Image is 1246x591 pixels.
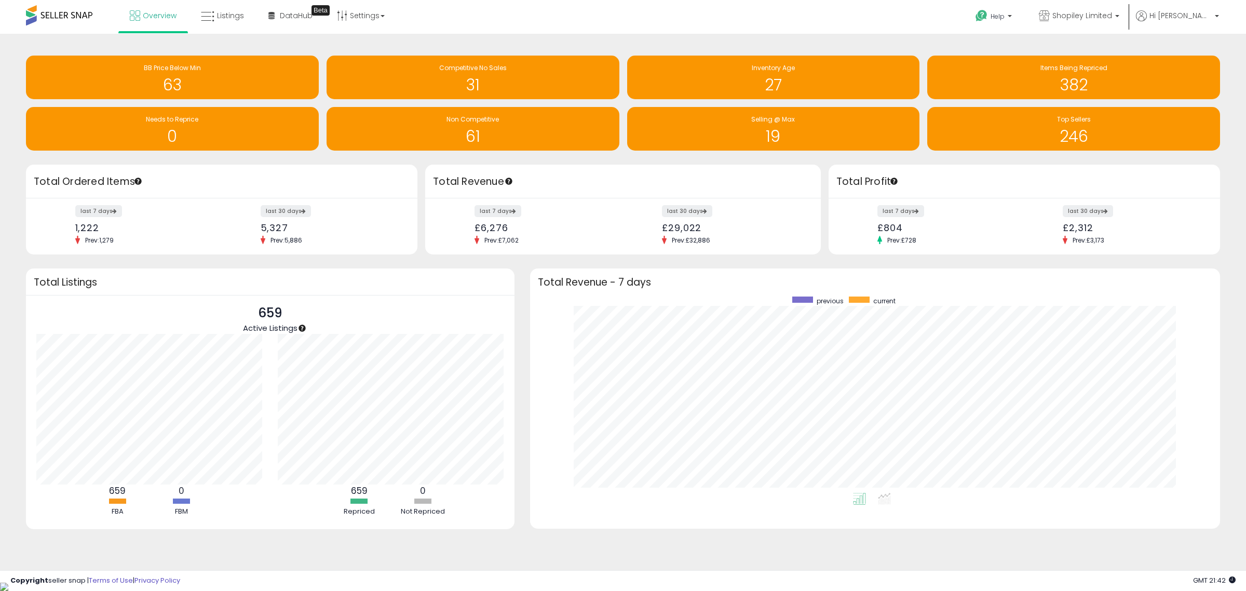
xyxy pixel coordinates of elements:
[932,128,1215,145] h1: 246
[332,76,614,93] h1: 31
[146,115,198,124] span: Needs to Reprice
[479,236,524,245] span: Prev: £7,062
[10,575,48,585] strong: Copyright
[86,507,148,517] div: FBA
[967,2,1022,34] a: Help
[10,576,180,586] div: seller snap | |
[877,222,1017,233] div: £804
[134,575,180,585] a: Privacy Policy
[1052,10,1112,21] span: Shopiley Limited
[475,205,521,217] label: last 7 days
[927,56,1220,99] a: Items Being Repriced 382
[889,177,899,186] div: Tooltip anchor
[89,575,133,585] a: Terms of Use
[927,107,1220,151] a: Top Sellers 246
[34,278,507,286] h3: Total Listings
[433,174,813,189] h3: Total Revenue
[439,63,507,72] span: Competitive No Sales
[328,507,390,517] div: Repriced
[632,128,915,145] h1: 19
[877,205,924,217] label: last 7 days
[392,507,454,517] div: Not Repriced
[991,12,1005,21] span: Help
[632,76,915,93] h1: 27
[817,297,844,305] span: previous
[265,236,307,245] span: Prev: 5,886
[1063,222,1202,233] div: £2,312
[475,222,615,233] div: £6,276
[1040,63,1107,72] span: Items Being Repriced
[836,174,1212,189] h3: Total Profit
[662,205,712,217] label: last 30 days
[280,10,313,21] span: DataHub
[80,236,119,245] span: Prev: 1,279
[26,56,319,99] a: BB Price Below Min 63
[327,107,619,151] a: Non Competitive 61
[882,236,922,245] span: Prev: £728
[351,485,368,497] b: 659
[1149,10,1212,21] span: Hi [PERSON_NAME]
[75,222,214,233] div: 1,222
[297,324,307,333] div: Tooltip anchor
[133,177,143,186] div: Tooltip anchor
[26,107,319,151] a: Needs to Reprice 0
[243,303,297,323] p: 659
[143,10,177,21] span: Overview
[217,10,244,21] span: Listings
[751,115,795,124] span: Selling @ Max
[243,323,297,333] span: Active Listings
[261,222,400,233] div: 5,327
[311,5,330,16] div: Tooltip anchor
[1057,115,1091,124] span: Top Sellers
[504,177,513,186] div: Tooltip anchor
[752,63,795,72] span: Inventory Age
[1136,10,1219,34] a: Hi [PERSON_NAME]
[75,205,122,217] label: last 7 days
[538,278,1212,286] h3: Total Revenue - 7 days
[109,485,126,497] b: 659
[1063,205,1113,217] label: last 30 days
[662,222,803,233] div: £29,022
[179,485,184,497] b: 0
[627,56,920,99] a: Inventory Age 27
[627,107,920,151] a: Selling @ Max 19
[932,76,1215,93] h1: 382
[667,236,715,245] span: Prev: £32,886
[332,128,614,145] h1: 61
[150,507,212,517] div: FBM
[327,56,619,99] a: Competitive No Sales 31
[975,9,988,22] i: Get Help
[34,174,410,189] h3: Total Ordered Items
[261,205,311,217] label: last 30 days
[1067,236,1109,245] span: Prev: £3,173
[873,297,896,305] span: current
[1193,575,1236,585] span: 2025-09-14 21:42 GMT
[144,63,201,72] span: BB Price Below Min
[420,485,426,497] b: 0
[31,128,314,145] h1: 0
[31,76,314,93] h1: 63
[446,115,499,124] span: Non Competitive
